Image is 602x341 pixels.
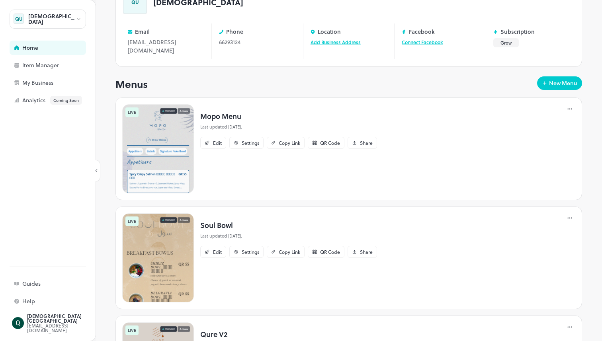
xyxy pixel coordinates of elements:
p: Last updated [DATE]. [200,124,377,131]
div: Share [360,140,373,145]
div: 66293124 [219,38,295,46]
p: Phone [226,29,243,35]
p: Facebook [409,29,435,35]
p: Email [135,29,150,35]
p: Last updated [DATE]. [200,233,377,240]
div: Share [360,249,373,254]
div: Home [22,45,102,51]
div: New Menu [549,80,577,86]
button: Grow [493,38,519,47]
div: Help [22,298,102,304]
div: My Business [22,80,102,86]
div: [EMAIL_ADDRESS][DOMAIN_NAME] [27,323,102,333]
div: QR Code [320,140,340,145]
div: Coming Soon [50,96,82,105]
img: ACg8ocJiFYrHQE75ZLY8EvvdtQDLS1qcw14J4gXrM65n2YxVfnvONg=s96-c [12,317,24,329]
img: 17594126732805ljuuhihblm.png [122,213,194,302]
p: Location [318,29,341,35]
div: LIVE [125,216,139,226]
div: QU [14,14,24,24]
div: Analytics [22,96,102,105]
a: Connect Facebook [402,39,443,46]
div: [DEMOGRAPHIC_DATA] [GEOGRAPHIC_DATA] [27,314,102,323]
p: Mopo Menu [200,111,377,121]
div: Guides [22,281,102,286]
p: Menus [115,76,148,92]
div: LIVE [125,107,139,117]
div: Copy Link [279,249,300,254]
button: New Menu [537,76,582,90]
div: Item Manager [22,62,102,68]
div: LIVE [125,325,139,335]
a: Add Business Address [311,39,361,46]
img: 1759060282201h4ehhs3wswf.png [122,104,194,193]
p: Soul Bowl [200,220,377,230]
div: Settings [242,249,259,254]
div: [EMAIL_ADDRESS][DOMAIN_NAME] [128,38,204,55]
p: Qure V2 [200,329,377,339]
div: Settings [242,140,259,145]
div: [DEMOGRAPHIC_DATA] [28,14,76,25]
p: Subscription [500,29,535,35]
div: Copy Link [279,140,300,145]
div: QR Code [320,249,340,254]
div: Edit [213,249,222,254]
div: Edit [213,140,222,145]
